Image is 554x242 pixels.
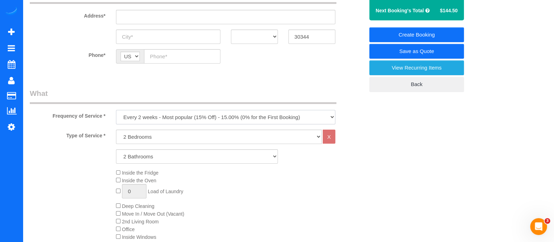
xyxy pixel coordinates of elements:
span: $144.50 [440,8,458,13]
iframe: Intercom live chat [530,218,547,235]
span: Inside Windows [122,234,156,240]
label: Phone* [25,49,111,59]
span: Inside the Oven [122,178,156,183]
input: City* [116,30,220,44]
span: Load of Laundry [148,189,183,194]
label: Frequency of Service * [25,110,111,119]
span: Move In / Move Out (Vacant) [122,211,184,217]
span: Deep Cleaning [122,203,155,209]
span: Inside the Fridge [122,170,158,176]
input: Zip Code* [288,30,335,44]
span: Office [122,227,135,232]
a: View Recurring Items [369,60,464,75]
strong: Next Booking's Total [376,8,424,13]
a: Save as Quote [369,44,464,59]
label: Type of Service * [25,130,111,139]
legend: What [30,88,336,104]
input: Phone* [144,49,220,64]
img: Automaid Logo [4,7,18,17]
span: 2nd Living Room [122,219,159,224]
span: 3 [545,218,550,224]
a: Create Booking [369,27,464,42]
a: Back [369,77,464,92]
label: Address* [25,10,111,19]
